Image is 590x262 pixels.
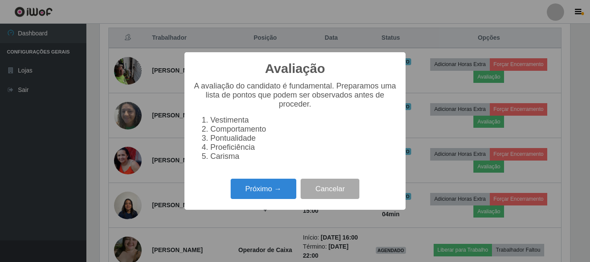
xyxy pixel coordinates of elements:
li: Proeficiência [210,143,397,152]
button: Próximo → [231,179,296,199]
button: Cancelar [301,179,359,199]
p: A avaliação do candidato é fundamental. Preparamos uma lista de pontos que podem ser observados a... [193,82,397,109]
li: Pontualidade [210,134,397,143]
li: Comportamento [210,125,397,134]
li: Vestimenta [210,116,397,125]
h2: Avaliação [265,61,325,76]
li: Carisma [210,152,397,161]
